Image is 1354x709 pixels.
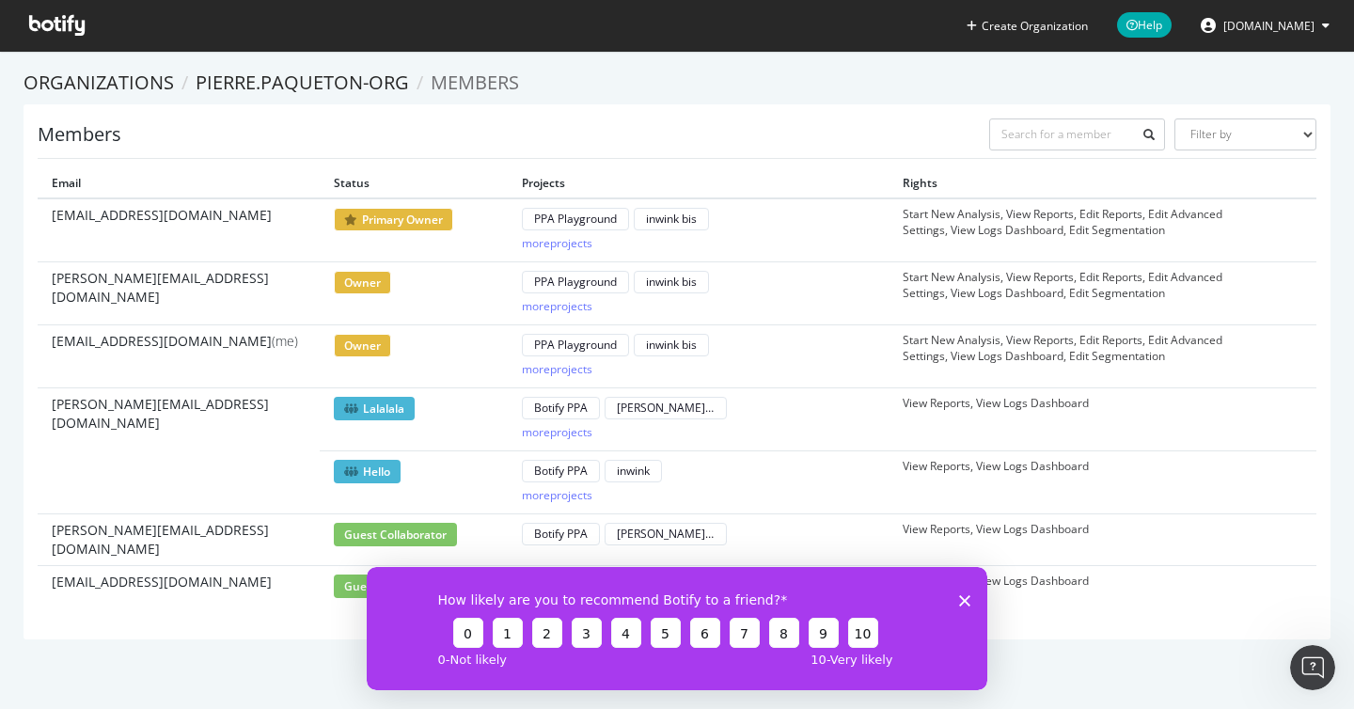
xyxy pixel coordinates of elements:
div: [PERSON_NAME] Photography [617,526,715,542]
a: PPA Playground [522,274,629,290]
span: hello [334,460,401,483]
a: Botify PPA [522,400,600,416]
td: View Reports, View Logs Dashboard [889,565,1269,607]
div: PPA Playground [534,211,617,227]
span: [EMAIL_ADDRESS][DOMAIN_NAME] [52,332,298,351]
iframe: Intercom live chat [1290,645,1335,690]
button: PPA Playground [522,208,629,230]
span: guest collaborator [334,575,457,598]
button: PPA Playground [522,334,629,356]
td: Start New Analysis, View Reports, Edit Reports, Edit Advanced Settings, View Logs Dashboard, Edit... [889,198,1269,262]
a: Botify PPA [522,526,600,542]
td: View Reports, View Logs Dashboard [889,513,1269,565]
div: more projects [522,235,592,251]
th: Status [320,168,508,198]
span: owner [334,334,391,357]
button: [PERSON_NAME] Photography [605,397,727,419]
button: Botify PPA [522,523,600,545]
div: Botify PPA [534,400,588,416]
span: Members [431,70,519,95]
a: Botify PPA [522,463,600,479]
a: [PERSON_NAME] Photography [605,400,727,416]
span: Lalalala [334,397,415,420]
a: [PERSON_NAME] Photography [605,526,727,542]
input: Search for a member [989,118,1166,150]
a: inwink bis [634,211,709,227]
td: Start New Analysis, View Reports, Edit Reports, Edit Advanced Settings, View Logs Dashboard, Edit... [889,324,1269,387]
button: moreprojects [522,421,592,444]
div: inwink bis [646,211,697,227]
span: [EMAIL_ADDRESS][DOMAIN_NAME] [52,206,272,225]
span: [EMAIL_ADDRESS][DOMAIN_NAME] [52,573,272,591]
button: moreprojects [522,358,592,381]
button: moreprojects [522,232,592,255]
a: inwink [605,463,662,479]
div: PPA Playground [534,274,617,290]
button: inwink [605,460,662,482]
ol: breadcrumbs [24,70,1330,97]
button: Botify PPA [522,397,600,419]
span: owner [334,271,391,294]
div: Botify PPA [534,463,588,479]
button: Botify PPA [522,460,600,482]
div: inwink bis [646,337,697,353]
span: [PERSON_NAME][EMAIL_ADDRESS][DOMAIN_NAME] [52,395,306,433]
button: inwink bis [634,334,709,356]
div: more projects [522,487,592,503]
button: inwink bis [634,208,709,230]
span: primary owner [334,208,453,231]
button: inwink bis [634,271,709,293]
a: Organizations [24,70,174,95]
a: inwink bis [634,337,709,353]
th: Rights [889,168,1269,198]
div: more projects [522,298,592,314]
button: [DOMAIN_NAME] [1186,10,1345,40]
button: Create Organization [966,17,1089,35]
div: [PERSON_NAME] Photography [617,400,715,416]
span: [PERSON_NAME][EMAIL_ADDRESS][DOMAIN_NAME] [52,269,306,307]
td: Start New Analysis, View Reports, Edit Reports, Edit Advanced Settings, View Logs Dashboard, Edit... [889,261,1269,324]
span: Help [1117,12,1172,38]
td: View Reports, View Logs Dashboard [889,450,1269,513]
a: PPA Playground [522,211,629,227]
span: pierre.paqueton.gmail [1223,18,1315,34]
div: Botify PPA [534,526,588,542]
div: more projects [522,361,592,377]
button: PPA Playground [522,271,629,293]
div: inwink [617,463,650,479]
th: Email [38,168,320,198]
a: pierre.paqueton-org [196,70,409,95]
div: inwink bis [646,274,697,290]
div: PPA Playground [534,337,617,353]
h1: Members [38,124,121,145]
button: [PERSON_NAME] Photography [605,523,727,545]
a: PPA Playground [522,337,629,353]
iframe: Enquête de Botify [367,567,987,690]
span: (me) [272,332,298,350]
a: inwink bis [634,274,709,290]
button: moreprojects [522,484,592,507]
td: View Reports, View Logs Dashboard [889,387,1269,450]
div: more projects [522,424,592,440]
span: [PERSON_NAME][EMAIL_ADDRESS][DOMAIN_NAME] [52,521,306,559]
th: Projects [508,168,889,198]
span: guest collaborator [334,523,457,546]
button: moreprojects [522,295,592,318]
